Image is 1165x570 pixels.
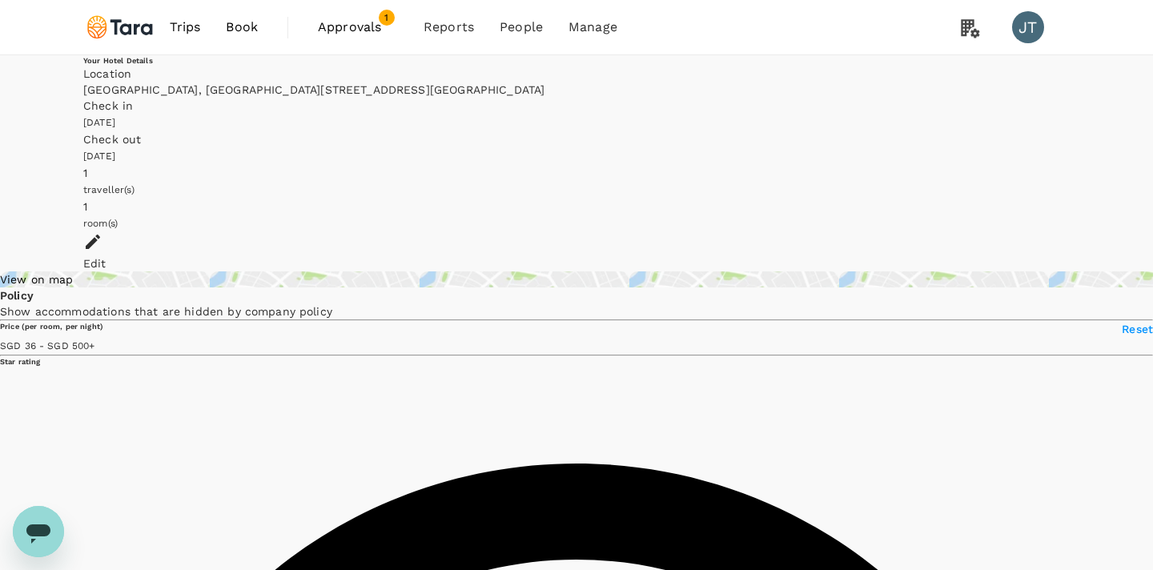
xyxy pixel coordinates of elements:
[424,18,474,37] span: Reports
[226,18,258,37] span: Book
[170,18,201,37] span: Trips
[13,506,64,557] iframe: Button to launch messaging window
[568,18,617,37] span: Manage
[1012,11,1044,43] div: JT
[318,18,398,37] span: Approvals
[83,10,157,45] img: Tara Climate Ltd
[379,10,395,26] span: 1
[500,18,543,37] span: People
